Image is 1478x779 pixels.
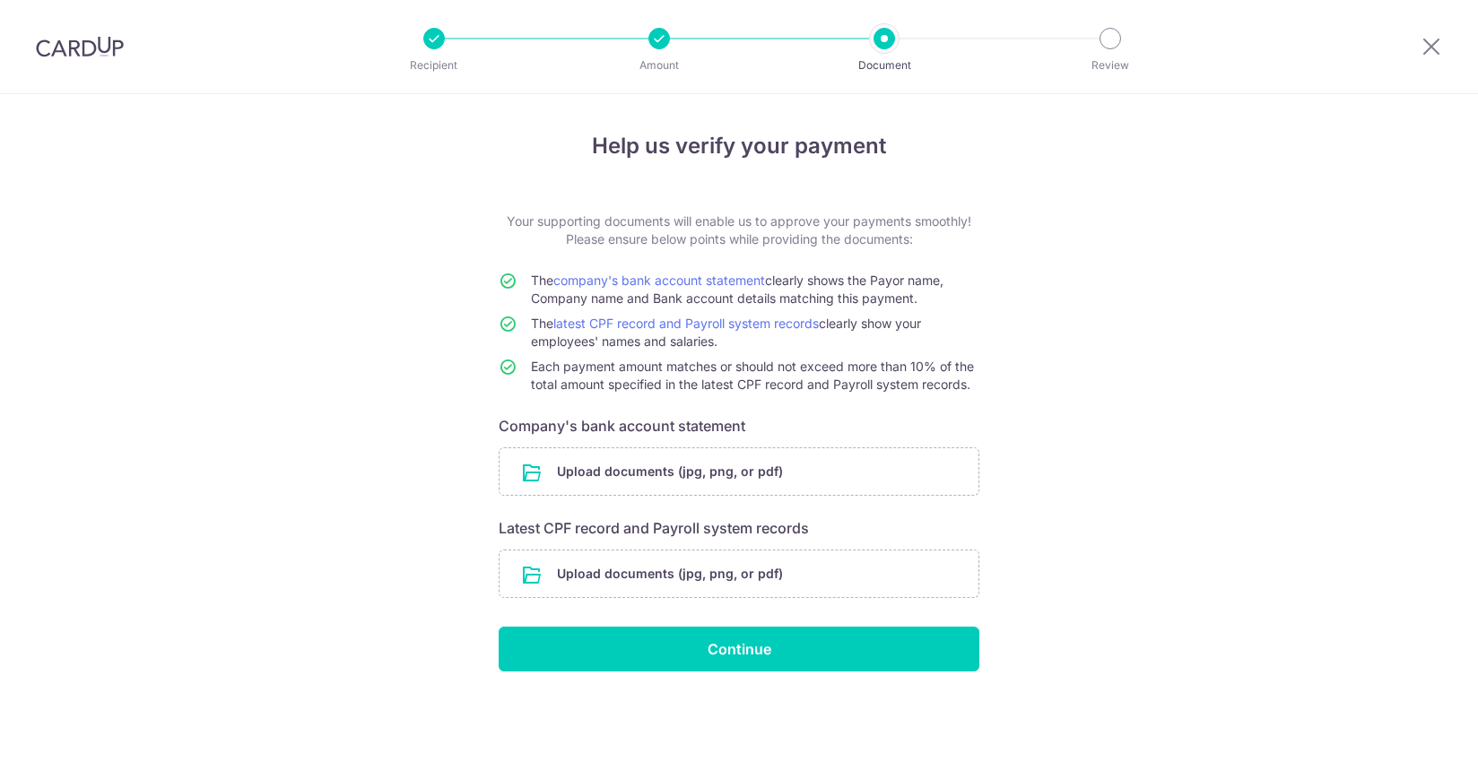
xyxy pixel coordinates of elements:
[593,56,726,74] p: Amount
[1362,725,1460,770] iframe: Opens a widget where you can find more information
[499,130,979,162] h4: Help us verify your payment
[499,550,979,598] div: Upload documents (jpg, png, or pdf)
[499,447,979,496] div: Upload documents (jpg, png, or pdf)
[499,415,979,437] h6: Company's bank account statement
[368,56,500,74] p: Recipient
[818,56,951,74] p: Document
[499,517,979,539] h6: Latest CPF record and Payroll system records
[499,212,979,248] p: Your supporting documents will enable us to approve your payments smoothly! Please ensure below p...
[36,36,124,57] img: CardUp
[499,627,979,671] input: Continue
[531,316,921,349] span: The clearly show your employees' names and salaries.
[553,316,819,331] a: latest CPF record and Payroll system records
[531,273,943,306] span: The clearly shows the Payor name, Company name and Bank account details matching this payment.
[531,359,974,392] span: Each payment amount matches or should not exceed more than 10% of the total amount specified in t...
[1044,56,1177,74] p: Review
[553,273,765,288] a: company's bank account statement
